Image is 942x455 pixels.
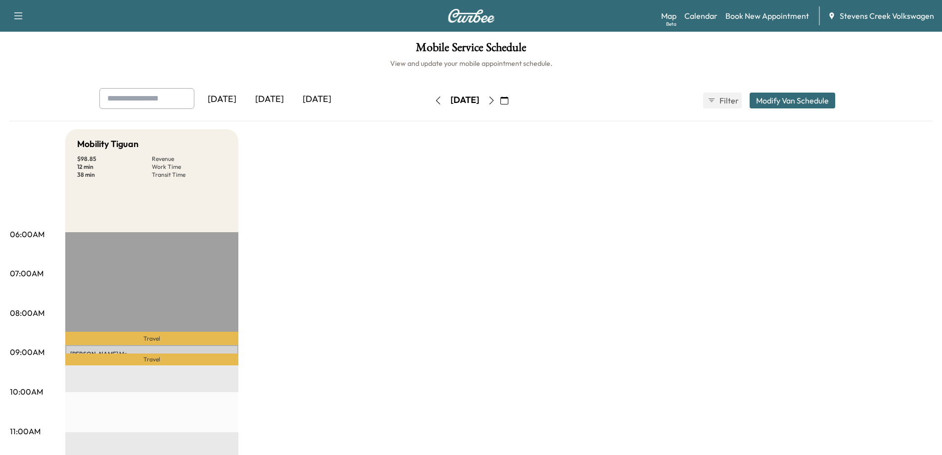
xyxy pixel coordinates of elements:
p: 38 min [77,171,152,179]
span: Filter [719,95,737,106]
a: MapBeta [661,10,676,22]
p: 12 min [77,163,152,171]
p: $ 98.85 [77,155,152,163]
div: [DATE] [450,94,479,106]
button: Modify Van Schedule [750,93,835,108]
h1: Mobile Service Schedule [10,42,932,58]
p: [PERSON_NAME] Mo [70,350,233,358]
p: Revenue [152,155,226,163]
p: Travel [65,354,238,365]
p: 10:00AM [10,386,43,398]
div: Beta [666,20,676,28]
p: 06:00AM [10,228,45,240]
img: Curbee Logo [448,9,495,23]
p: 08:00AM [10,307,45,319]
div: [DATE] [198,88,246,111]
a: Book New Appointment [725,10,809,22]
h5: Mobility Tiguan [77,137,138,151]
h6: View and update your mobile appointment schedule. [10,58,932,68]
a: Calendar [684,10,718,22]
button: Filter [703,93,742,108]
div: [DATE] [246,88,293,111]
p: 07:00AM [10,267,44,279]
p: 09:00AM [10,346,45,358]
p: Transit Time [152,171,226,179]
span: Stevens Creek Volkswagen [840,10,934,22]
p: 11:00AM [10,425,41,437]
p: Travel [65,332,238,345]
div: [DATE] [293,88,341,111]
p: Work Time [152,163,226,171]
